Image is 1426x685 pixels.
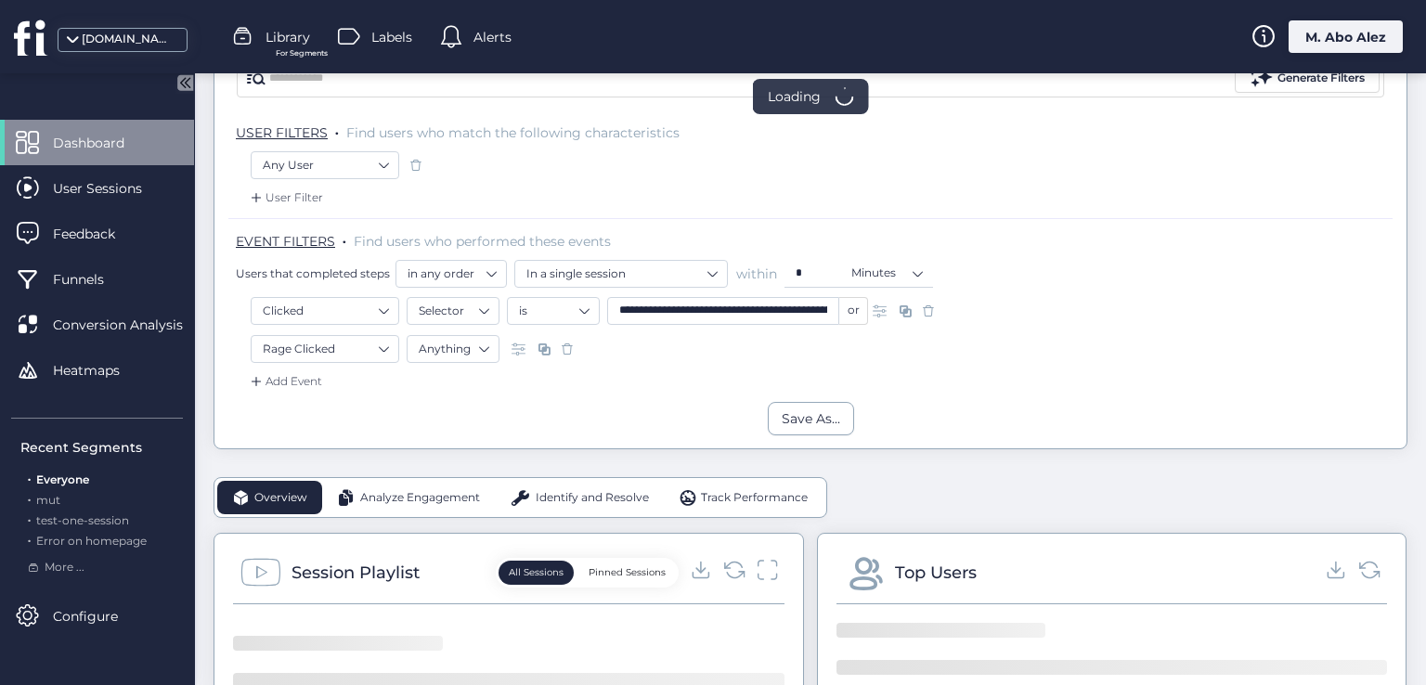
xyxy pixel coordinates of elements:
span: Find users who match the following characteristics [346,124,680,141]
nz-select-item: in any order [408,260,495,288]
span: mut [36,493,60,507]
span: Conversion Analysis [53,315,211,335]
div: Top Users [895,560,977,586]
span: Find users who performed these events [354,233,611,250]
span: Everyone [36,472,89,486]
span: . [335,121,339,139]
span: Funnels [53,269,132,290]
div: M. Abo Alez [1289,20,1403,53]
span: test-one-session [36,513,129,527]
nz-select-item: Any User [263,151,387,179]
nz-select-item: is [519,297,588,325]
span: . [343,229,346,248]
span: USER FILTERS [236,124,328,141]
nz-select-item: In a single session [526,260,716,288]
button: Pinned Sessions [578,561,676,585]
div: Add Event [247,372,322,391]
span: Analyze Engagement [360,489,480,507]
span: For Segments [276,47,328,59]
span: Alerts [473,27,512,47]
div: Session Playlist [292,560,420,586]
span: User Sessions [53,178,170,199]
span: . [28,469,31,486]
span: within [736,265,777,283]
nz-select-item: Rage Clicked [263,335,387,363]
span: Labels [371,27,412,47]
div: or [839,297,868,325]
div: User Filter [247,188,323,207]
span: Users that completed steps [236,265,390,281]
span: EVENT FILTERS [236,233,335,250]
div: Generate Filters [1277,70,1365,87]
span: Track Performance [701,489,808,507]
nz-select-item: Anything [419,335,487,363]
span: Error on homepage [36,534,147,548]
nz-select-item: Selector [419,297,487,325]
button: Generate Filters [1235,65,1380,93]
span: Feedback [53,224,143,244]
span: Configure [53,606,146,627]
span: . [28,530,31,548]
span: More ... [45,559,84,576]
button: All Sessions [499,561,574,585]
span: Library [266,27,310,47]
div: [DOMAIN_NAME] [82,31,175,48]
span: . [28,510,31,527]
span: Loading [768,86,821,107]
span: Identify and Resolve [536,489,649,507]
span: Heatmaps [53,360,148,381]
span: . [28,489,31,507]
nz-select-item: Clicked [263,297,387,325]
span: Dashboard [53,133,152,153]
div: Save As... [782,408,840,429]
div: Recent Segments [20,437,183,458]
nz-select-item: Minutes [851,259,922,287]
span: Overview [254,489,307,507]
